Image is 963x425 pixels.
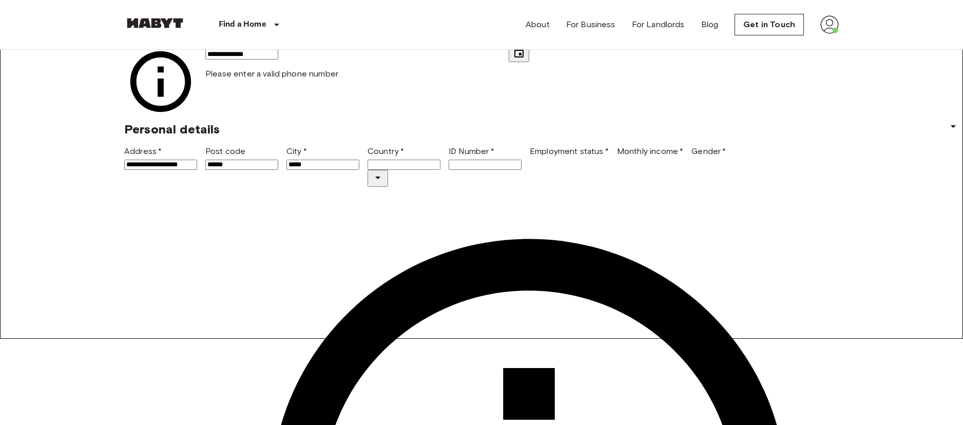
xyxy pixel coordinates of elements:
[368,170,388,187] button: Open
[617,146,683,156] label: Monthly income
[449,146,494,156] label: ID Number
[701,18,719,31] a: Blog
[124,122,220,137] span: Personal details
[526,18,550,31] a: About
[219,18,266,31] p: Find a Home
[205,146,245,156] label: Post code
[124,146,162,156] label: Address
[205,68,338,80] p: Please enter a valid phone number
[509,45,529,62] button: Choose date, selected date is Jul 26, 2000
[449,145,522,170] div: ID Number
[124,18,186,28] img: Habyt
[735,14,804,35] a: Get in Touch
[368,146,404,156] label: Country
[820,15,839,34] img: avatar
[286,146,307,156] label: City
[632,18,685,31] a: For Landlords
[205,145,278,170] div: Post code
[286,145,359,170] div: City
[566,18,615,31] a: For Business
[124,45,197,118] svg: Make sure your email is correct — we'll send your booking details there.
[530,146,609,156] label: Employment status
[691,146,726,156] label: Gender
[124,145,197,170] div: Address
